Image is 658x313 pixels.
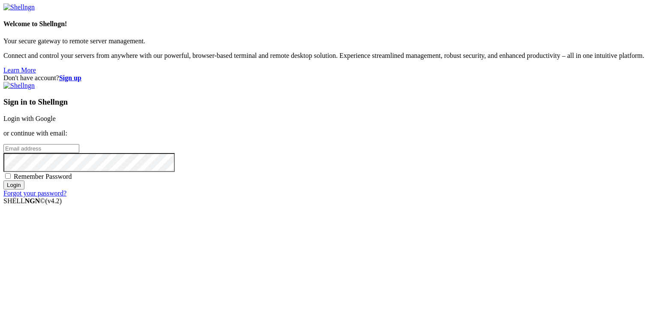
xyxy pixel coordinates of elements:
[3,82,35,90] img: Shellngn
[3,74,655,82] div: Don't have account?
[14,173,72,180] span: Remember Password
[3,144,79,153] input: Email address
[5,173,11,179] input: Remember Password
[45,197,62,205] span: 4.2.0
[3,197,62,205] span: SHELL ©
[3,129,655,137] p: or continue with email:
[3,37,655,45] p: Your secure gateway to remote server management.
[59,74,81,81] a: Sign up
[3,97,655,107] h3: Sign in to Shellngn
[25,197,40,205] b: NGN
[3,52,655,60] p: Connect and control your servers from anywhere with our powerful, browser-based terminal and remo...
[3,181,24,190] input: Login
[3,3,35,11] img: Shellngn
[3,190,66,197] a: Forgot your password?
[3,20,655,28] h4: Welcome to Shellngn!
[3,115,56,122] a: Login with Google
[3,66,36,74] a: Learn More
